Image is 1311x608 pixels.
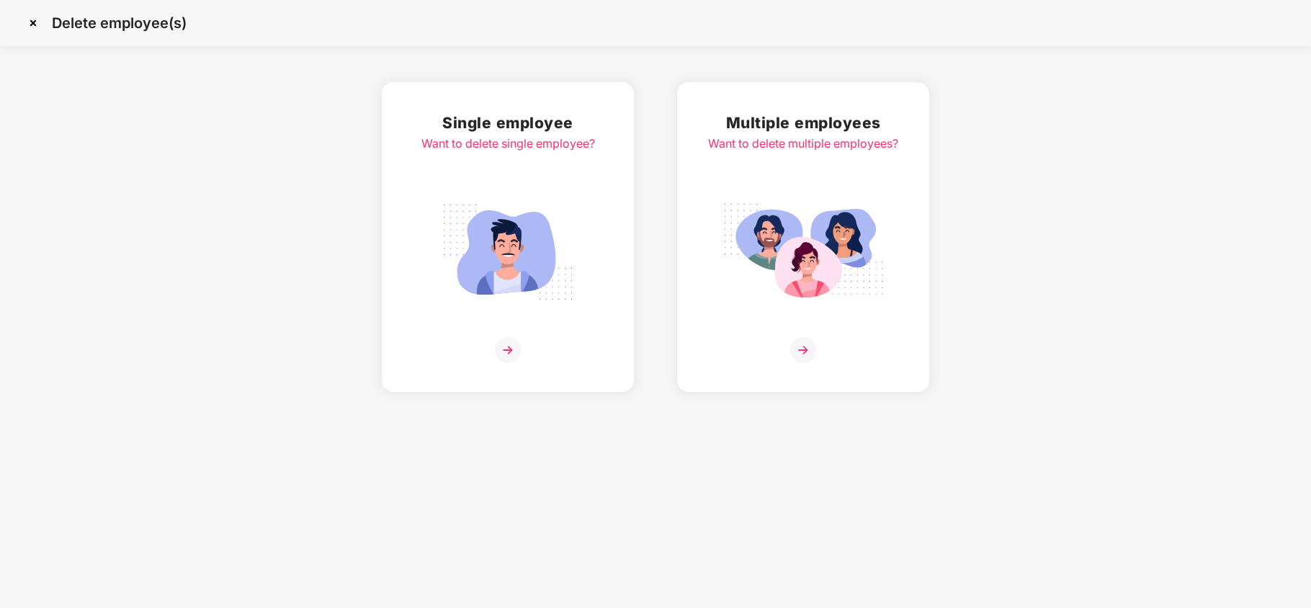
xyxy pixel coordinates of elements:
img: svg+xml;base64,PHN2ZyBpZD0iQ3Jvc3MtMzJ4MzIiIHhtbG5zPSJodHRwOi8vd3d3LnczLm9yZy8yMDAwL3N2ZyIgd2lkdG... [22,12,45,35]
div: Want to delete multiple employees? [708,135,898,153]
img: svg+xml;base64,PHN2ZyB4bWxucz0iaHR0cDovL3d3dy53My5vcmcvMjAwMC9zdmciIGlkPSJNdWx0aXBsZV9lbXBsb3llZS... [722,196,884,308]
h2: Single employee [421,111,595,135]
img: svg+xml;base64,PHN2ZyB4bWxucz0iaHR0cDovL3d3dy53My5vcmcvMjAwMC9zdmciIHdpZHRoPSIzNiIgaGVpZ2h0PSIzNi... [495,337,521,363]
img: svg+xml;base64,PHN2ZyB4bWxucz0iaHR0cDovL3d3dy53My5vcmcvMjAwMC9zdmciIGlkPSJTaW5nbGVfZW1wbG95ZWUiIH... [427,196,589,308]
h2: Multiple employees [708,111,898,135]
div: Want to delete single employee? [421,135,595,153]
img: svg+xml;base64,PHN2ZyB4bWxucz0iaHR0cDovL3d3dy53My5vcmcvMjAwMC9zdmciIHdpZHRoPSIzNiIgaGVpZ2h0PSIzNi... [790,337,816,363]
p: Delete employee(s) [52,14,187,32]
